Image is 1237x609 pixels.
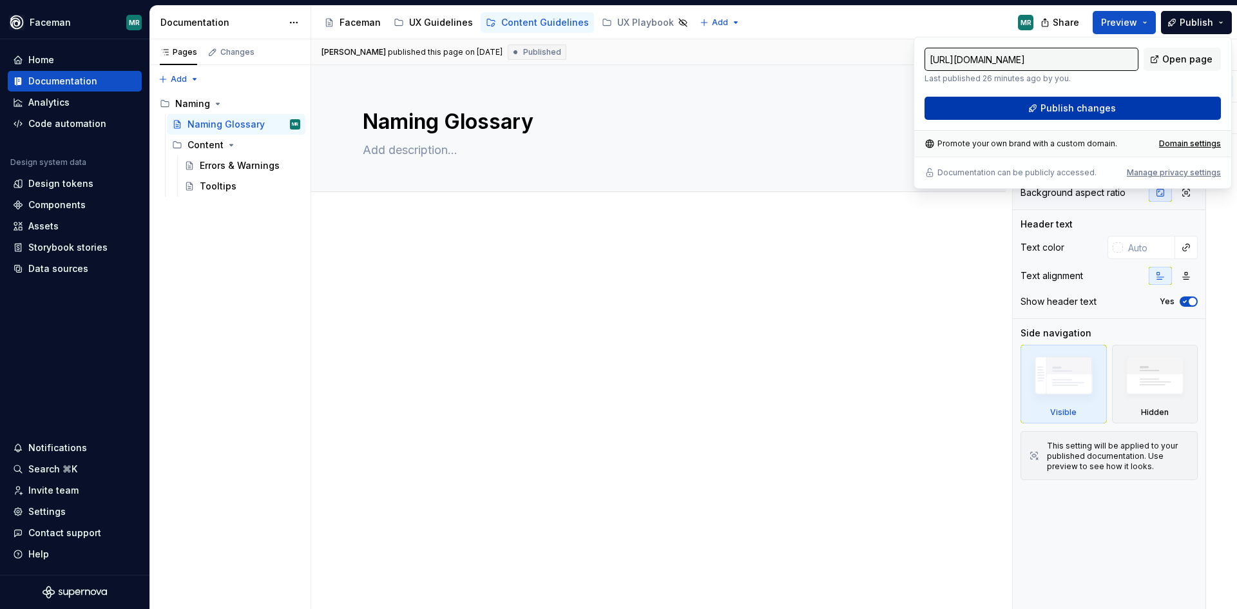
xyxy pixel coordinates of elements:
div: Visible [1050,407,1077,418]
div: Tooltips [200,180,236,193]
div: Analytics [28,96,70,109]
span: Add [171,74,187,84]
div: published this page on [DATE] [388,47,503,57]
span: Publish [1180,16,1213,29]
div: Naming Glossary [187,118,265,131]
div: Background aspect ratio [1021,186,1126,199]
a: UX Guidelines [388,12,478,33]
button: Add [155,70,203,88]
div: Side navigation [1021,327,1091,340]
div: Header text [1021,218,1073,231]
div: Code automation [28,117,106,130]
button: Contact support [8,523,142,543]
a: Data sources [8,258,142,279]
div: Visible [1021,345,1107,423]
button: Add [696,14,744,32]
div: Data sources [28,262,88,275]
span: Preview [1101,16,1137,29]
a: Home [8,50,142,70]
textarea: Naming Glossary [360,106,952,137]
label: Yes [1160,296,1175,307]
div: Notifications [28,441,87,454]
button: FacemanMR [3,8,147,36]
a: Analytics [8,92,142,113]
div: UX Guidelines [409,16,473,29]
img: 87d06435-c97f-426c-aa5d-5eb8acd3d8b3.png [9,15,24,30]
button: Preview [1093,11,1156,34]
span: Share [1053,16,1079,29]
a: Errors & Warnings [179,155,305,176]
button: Help [8,544,142,565]
div: Invite team [28,484,79,497]
div: Text color [1021,241,1064,254]
div: MR [1021,17,1031,28]
div: This setting will be applied to your published documentation. Use preview to see how it looks. [1047,441,1189,472]
div: Content Guidelines [501,16,589,29]
span: Publish changes [1040,102,1116,115]
div: Hidden [1112,345,1198,423]
div: Content [167,135,305,155]
a: Components [8,195,142,215]
div: Settings [28,505,66,518]
a: Faceman [319,12,386,33]
a: Open page [1144,48,1221,71]
div: Page tree [319,10,693,35]
div: Components [28,198,86,211]
a: UX Playbook [597,12,693,33]
a: Content Guidelines [481,12,594,33]
button: Share [1034,11,1088,34]
a: Design tokens [8,173,142,194]
button: Search ⌘K [8,459,142,479]
div: Page tree [155,93,305,197]
a: Naming GlossaryMR [167,114,305,135]
div: Hidden [1141,407,1169,418]
div: Documentation [28,75,97,88]
a: Settings [8,501,142,522]
a: Documentation [8,71,142,92]
svg: Supernova Logo [43,586,107,599]
span: [PERSON_NAME] [321,47,386,57]
div: Promote your own brand with a custom domain. [925,139,1117,149]
a: Storybook stories [8,237,142,258]
div: Home [28,53,54,66]
p: Last published 26 minutes ago by you. [925,73,1138,84]
div: Naming [155,93,305,114]
div: Design system data [10,157,86,168]
div: Storybook stories [28,241,108,254]
div: Documentation [160,16,282,29]
div: Help [28,548,49,561]
div: Search ⌘K [28,463,77,476]
p: Documentation can be publicly accessed. [937,168,1097,178]
div: Pages [160,47,197,57]
span: Open page [1162,53,1213,66]
div: Faceman [30,16,71,29]
div: Design tokens [28,177,93,190]
input: Auto [1123,236,1175,259]
div: Errors & Warnings [200,159,280,172]
span: Published [523,47,561,57]
div: Changes [220,47,254,57]
button: Publish changes [925,97,1221,120]
div: MR [292,118,298,131]
button: Publish [1161,11,1232,34]
div: Text alignment [1021,269,1083,282]
a: Domain settings [1159,139,1221,149]
div: Contact support [28,527,101,539]
div: Content [187,139,224,151]
div: Faceman [340,16,381,29]
div: Assets [28,220,59,233]
span: Add [712,17,728,28]
a: Code automation [8,113,142,134]
div: MR [129,17,140,28]
button: Notifications [8,438,142,458]
a: Tooltips [179,176,305,197]
div: Show header text [1021,295,1097,308]
div: Naming [175,97,210,110]
button: Manage privacy settings [1127,168,1221,178]
div: UX Playbook [617,16,674,29]
a: Assets [8,216,142,237]
a: Invite team [8,480,142,501]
